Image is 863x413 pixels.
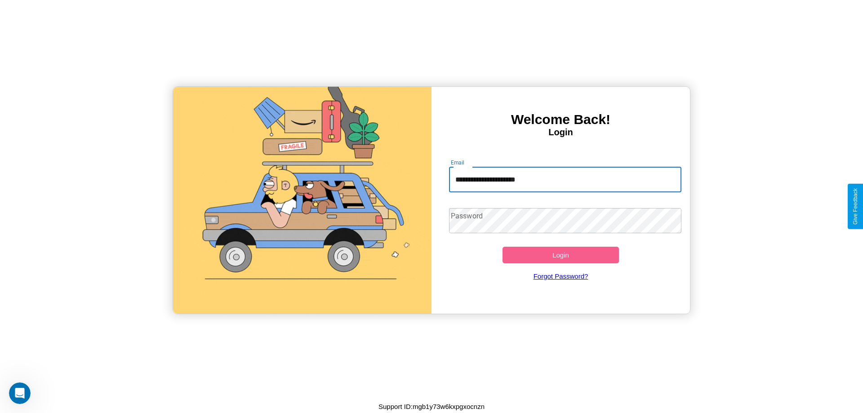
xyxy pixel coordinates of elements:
a: Forgot Password? [445,263,677,289]
iframe: Intercom live chat [9,382,31,404]
button: Login [503,247,619,263]
label: Email [451,159,465,166]
p: Support ID: mgb1y73w6kxpgxocnzn [378,400,485,413]
img: gif [173,87,431,314]
div: Give Feedback [852,188,859,225]
h4: Login [431,127,690,138]
h3: Welcome Back! [431,112,690,127]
